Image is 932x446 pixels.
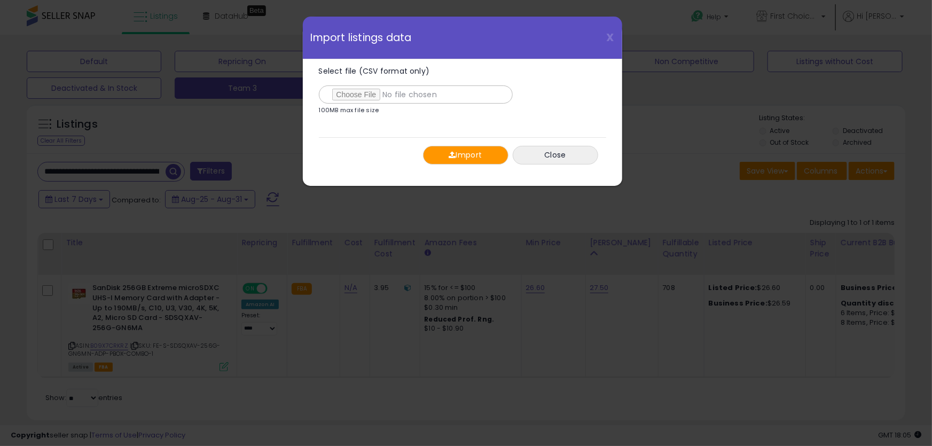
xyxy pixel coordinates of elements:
p: 100MB max file size [319,107,379,113]
button: Import [423,146,508,165]
span: X [607,30,614,45]
span: Import listings data [311,33,412,43]
button: Close [513,146,598,165]
span: Select file (CSV format only) [319,66,430,76]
